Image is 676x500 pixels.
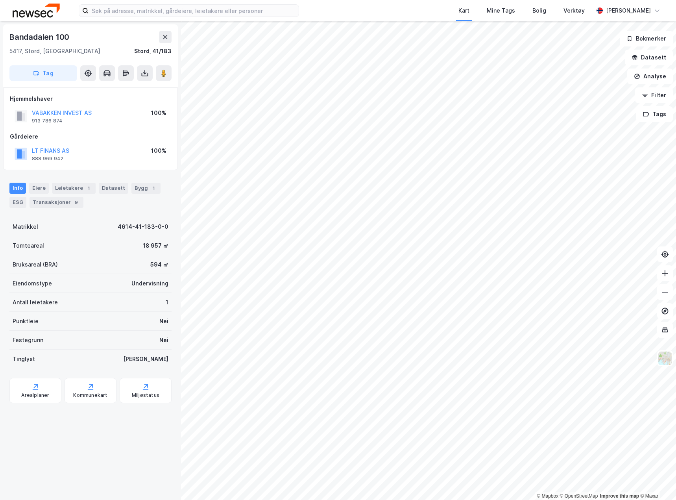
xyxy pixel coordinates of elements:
iframe: Chat Widget [637,462,676,500]
div: 1 [166,298,168,307]
div: Bruksareal (BRA) [13,260,58,269]
div: Stord, 41/183 [134,46,172,56]
a: Improve this map [600,493,639,499]
div: Hjemmelshaver [10,94,171,104]
div: 594 ㎡ [150,260,168,269]
div: [PERSON_NAME] [123,354,168,364]
button: Filter [635,87,673,103]
button: Tag [9,65,77,81]
div: ESG [9,197,26,208]
div: Kart [458,6,469,15]
div: 1 [150,184,157,192]
button: Tags [636,106,673,122]
div: 5417, Stord, [GEOGRAPHIC_DATA] [9,46,100,56]
div: Nei [159,317,168,326]
div: Punktleie [13,317,39,326]
input: Søk på adresse, matrikkel, gårdeiere, leietakere eller personer [89,5,299,17]
img: newsec-logo.f6e21ccffca1b3a03d2d.png [13,4,60,17]
div: Info [9,183,26,194]
div: Tinglyst [13,354,35,364]
div: Festegrunn [13,335,43,345]
div: Bandadalen 100 [9,31,71,43]
button: Analyse [627,69,673,84]
div: 18 957 ㎡ [143,241,168,250]
div: 888 969 942 [32,156,63,162]
a: OpenStreetMap [560,493,598,499]
button: Datasett [625,50,673,65]
a: Mapbox [537,493,558,499]
div: Undervisning [131,279,168,288]
div: Verktøy [563,6,585,15]
div: Kommunekart [73,392,107,398]
div: Matrikkel [13,222,38,231]
div: 4614-41-183-0-0 [118,222,168,231]
div: Tomteareal [13,241,44,250]
div: Antall leietakere [13,298,58,307]
div: Gårdeiere [10,132,171,141]
div: Datasett [99,183,128,194]
div: 9 [72,198,80,206]
div: Bygg [131,183,161,194]
div: 913 786 874 [32,118,63,124]
div: Eiere [29,183,49,194]
div: 1 [85,184,92,192]
div: Arealplaner [21,392,49,398]
div: 100% [151,108,166,118]
div: 100% [151,146,166,156]
button: Bokmerker [620,31,673,46]
div: Mine Tags [487,6,515,15]
div: Leietakere [52,183,96,194]
div: Nei [159,335,168,345]
div: Bolig [532,6,546,15]
img: Z [658,351,672,366]
div: Miljøstatus [132,392,159,398]
div: Eiendomstype [13,279,52,288]
div: Transaksjoner [30,197,83,208]
div: [PERSON_NAME] [606,6,651,15]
